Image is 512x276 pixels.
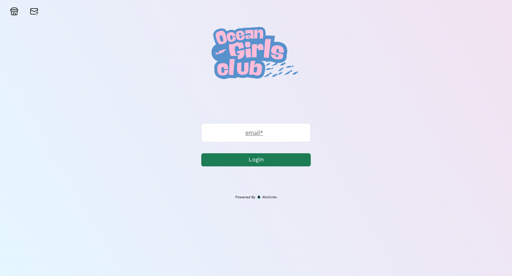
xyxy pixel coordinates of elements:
[201,153,311,166] button: Login
[172,21,340,83] img: sUztbQuRCcrb
[262,194,277,200] span: Altolinks
[257,195,261,199] img: favicon-32x32.png
[202,128,303,137] label: email *
[235,194,255,200] span: Powered By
